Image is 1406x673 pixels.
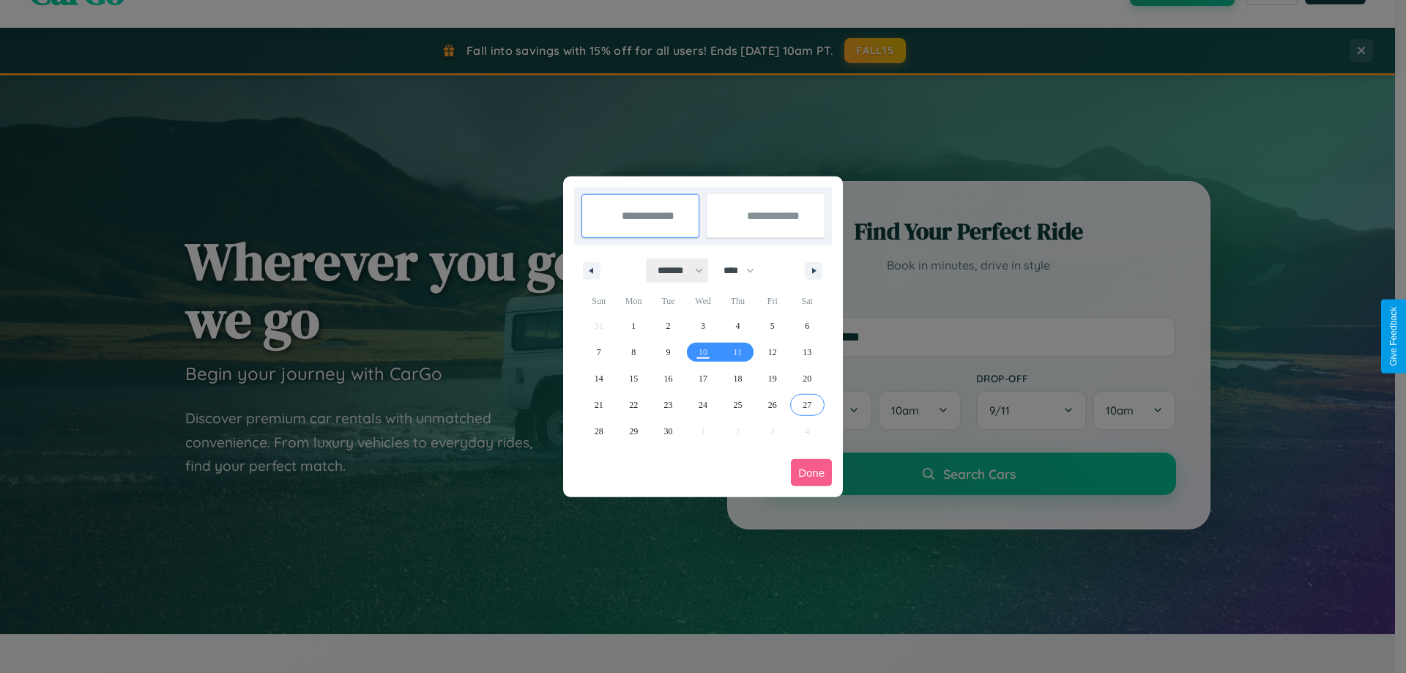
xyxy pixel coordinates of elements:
[721,365,755,392] button: 18
[790,392,825,418] button: 27
[770,313,775,339] span: 5
[790,289,825,313] span: Sat
[664,418,673,445] span: 30
[790,339,825,365] button: 13
[755,392,789,418] button: 26
[629,418,638,445] span: 29
[768,365,777,392] span: 19
[616,339,650,365] button: 8
[616,313,650,339] button: 1
[666,339,671,365] span: 9
[595,392,603,418] span: 21
[685,289,720,313] span: Wed
[803,392,811,418] span: 27
[803,339,811,365] span: 13
[699,339,707,365] span: 10
[629,392,638,418] span: 22
[616,418,650,445] button: 29
[755,313,789,339] button: 5
[791,459,832,486] button: Done
[755,365,789,392] button: 19
[595,418,603,445] span: 28
[733,365,742,392] span: 18
[651,418,685,445] button: 30
[581,418,616,445] button: 28
[651,313,685,339] button: 2
[733,392,742,418] span: 25
[735,313,740,339] span: 4
[721,392,755,418] button: 25
[768,339,777,365] span: 12
[595,365,603,392] span: 14
[581,289,616,313] span: Sun
[616,365,650,392] button: 15
[666,313,671,339] span: 2
[651,339,685,365] button: 9
[629,365,638,392] span: 15
[721,313,755,339] button: 4
[790,365,825,392] button: 20
[616,289,650,313] span: Mon
[664,365,673,392] span: 16
[597,339,601,365] span: 7
[755,339,789,365] button: 12
[631,313,636,339] span: 1
[685,365,720,392] button: 17
[631,339,636,365] span: 8
[685,313,720,339] button: 3
[581,392,616,418] button: 21
[685,339,720,365] button: 10
[699,365,707,392] span: 17
[685,392,720,418] button: 24
[651,392,685,418] button: 23
[768,392,777,418] span: 26
[616,392,650,418] button: 22
[699,392,707,418] span: 24
[651,365,685,392] button: 16
[664,392,673,418] span: 23
[803,365,811,392] span: 20
[1388,307,1399,366] div: Give Feedback
[790,313,825,339] button: 6
[755,289,789,313] span: Fri
[721,289,755,313] span: Thu
[734,339,743,365] span: 11
[721,339,755,365] button: 11
[581,365,616,392] button: 14
[805,313,809,339] span: 6
[701,313,705,339] span: 3
[581,339,616,365] button: 7
[651,289,685,313] span: Tue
